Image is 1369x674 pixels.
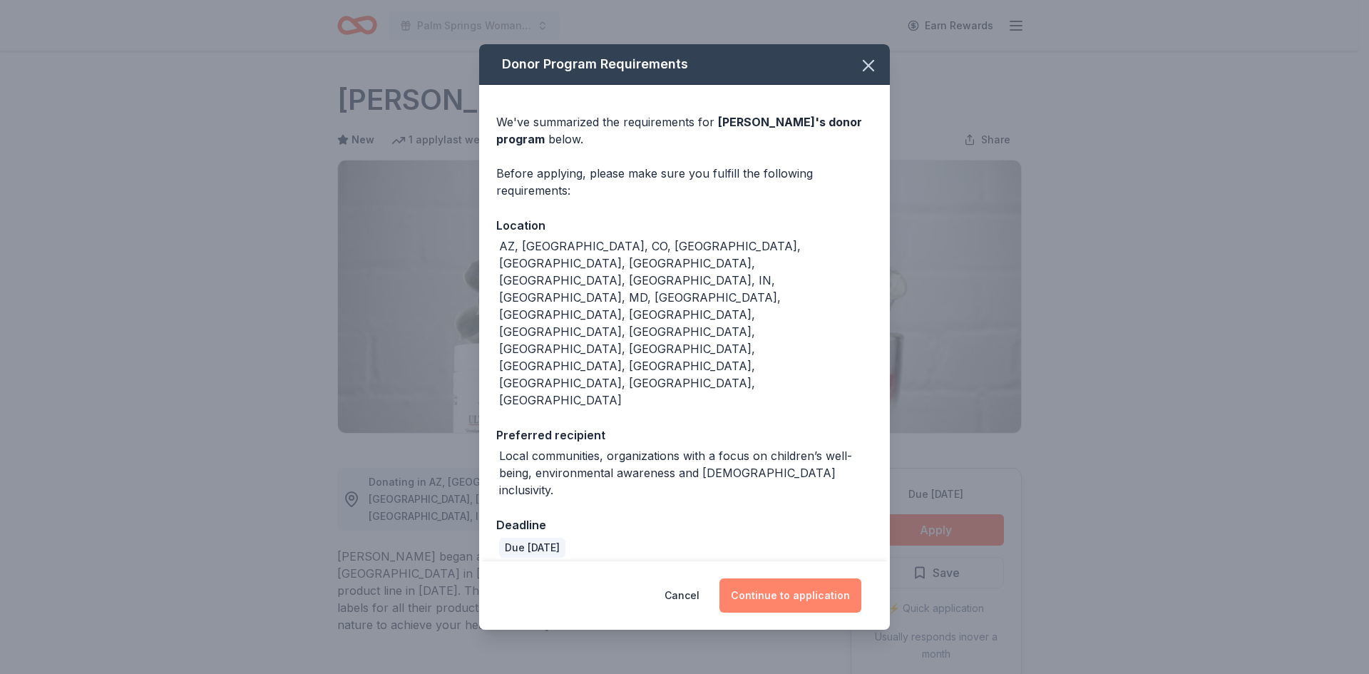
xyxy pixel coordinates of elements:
div: AZ, [GEOGRAPHIC_DATA], CO, [GEOGRAPHIC_DATA], [GEOGRAPHIC_DATA], [GEOGRAPHIC_DATA], [GEOGRAPHIC_D... [499,238,873,409]
div: Preferred recipient [496,426,873,444]
div: Due [DATE] [499,538,565,558]
div: Local communities, organizations with a focus on children’s well-being, environmental awareness a... [499,447,873,499]
div: Deadline [496,516,873,534]
button: Cancel [665,578,699,613]
div: We've summarized the requirements for below. [496,113,873,148]
div: Location [496,216,873,235]
div: Before applying, please make sure you fulfill the following requirements: [496,165,873,199]
button: Continue to application [719,578,861,613]
div: Donor Program Requirements [479,44,890,85]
